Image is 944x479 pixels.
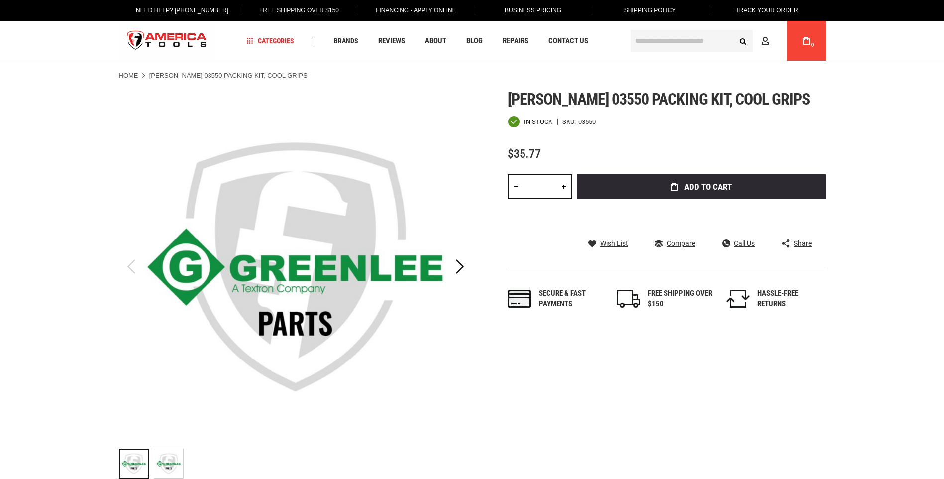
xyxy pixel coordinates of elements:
span: In stock [524,119,552,125]
a: Compare [655,239,695,248]
span: Blog [466,37,483,45]
strong: [PERSON_NAME] 03550 PACKING KIT, COOL GRIPS [149,72,308,79]
span: Add to Cart [684,183,732,191]
a: store logo [119,22,215,60]
a: Contact Us [544,34,593,48]
a: Blog [462,34,487,48]
a: Wish List [588,239,628,248]
button: Add to Cart [577,174,826,199]
span: Call Us [734,240,755,247]
div: Secure & fast payments [539,288,604,310]
span: 0 [811,42,814,48]
img: shipping [617,290,640,308]
div: HASSLE-FREE RETURNS [757,288,822,310]
img: GREENLEE 03550 PACKING KIT, COOL GRIPS [119,90,472,444]
span: About [425,37,446,45]
div: Next [447,90,472,444]
span: Compare [667,240,695,247]
span: Repairs [503,37,528,45]
a: Reviews [374,34,410,48]
a: Brands [329,34,363,48]
img: payments [508,290,531,308]
a: Call Us [722,239,755,248]
span: Categories [246,37,294,44]
span: $35.77 [508,147,541,161]
iframe: Secure express checkout frame [575,202,828,231]
img: GREENLEE 03550 PACKING KIT, COOL GRIPS [154,449,183,478]
span: Brands [334,37,358,44]
img: America Tools [119,22,215,60]
div: FREE SHIPPING OVER $150 [648,288,713,310]
div: Availability [508,116,552,128]
a: Repairs [498,34,533,48]
div: 03550 [578,119,596,125]
a: About [420,34,451,48]
a: 0 [797,21,816,61]
span: Reviews [378,37,405,45]
a: Home [119,71,138,80]
a: Categories [242,34,299,48]
span: Share [794,240,812,247]
span: Wish List [600,240,628,247]
img: returns [726,290,750,308]
span: Contact Us [548,37,588,45]
span: [PERSON_NAME] 03550 packing kit, cool grips [508,90,810,109]
span: Shipping Policy [624,7,676,14]
button: Search [734,31,753,50]
strong: SKU [562,119,578,125]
